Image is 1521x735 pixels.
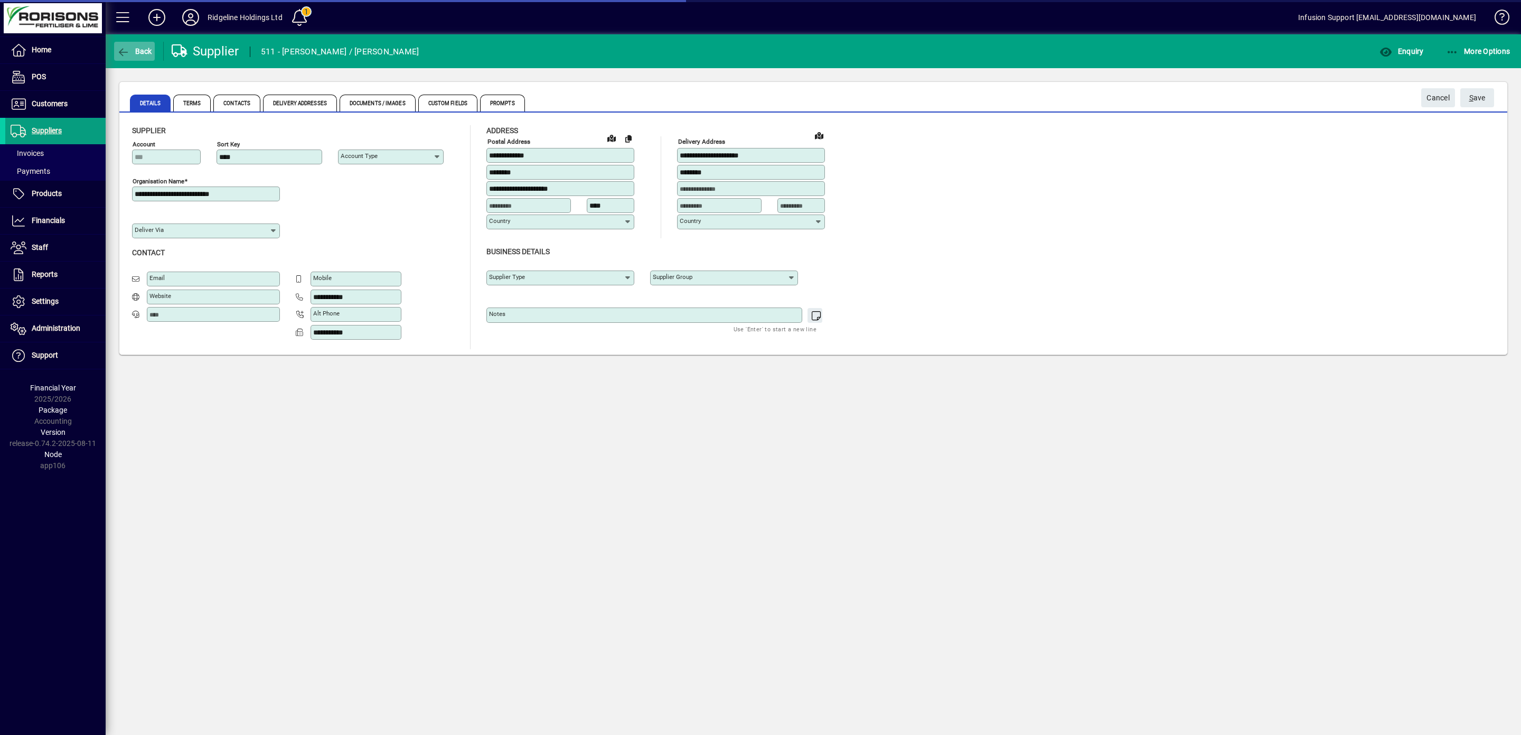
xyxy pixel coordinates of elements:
mat-label: Website [149,292,171,300]
a: View on map [811,127,828,144]
mat-label: Account Type [341,152,378,160]
span: Version [41,428,65,436]
a: Products [5,181,106,207]
span: Custom Fields [418,95,477,111]
a: Invoices [5,144,106,162]
span: Address [486,126,518,135]
span: Invoices [11,149,44,157]
span: Reports [32,270,58,278]
span: Back [117,47,152,55]
a: Settings [5,289,106,315]
button: Add [140,8,174,27]
a: View on map [603,129,620,146]
span: Cancel [1426,89,1450,107]
button: Save [1460,88,1494,107]
span: Suppliers [32,126,62,135]
a: Home [5,37,106,63]
div: 511 - [PERSON_NAME] / [PERSON_NAME] [261,43,419,60]
mat-label: Country [489,217,510,225]
span: Products [32,189,62,198]
a: Support [5,342,106,369]
button: More Options [1443,42,1513,61]
span: Documents / Images [340,95,416,111]
span: Node [44,450,62,459]
span: Enquiry [1379,47,1423,55]
mat-label: Country [680,217,701,225]
a: Staff [5,235,106,261]
span: ave [1469,89,1486,107]
span: Details [130,95,171,111]
mat-label: Supplier type [489,273,525,281]
button: Copy to Delivery address [620,130,637,147]
button: Cancel [1421,88,1455,107]
a: Administration [5,315,106,342]
span: Administration [32,324,80,332]
span: Supplier [132,126,166,135]
span: Customers [32,99,68,108]
a: POS [5,64,106,90]
span: Package [39,406,67,414]
a: Payments [5,162,106,180]
span: Terms [173,95,211,111]
span: Contact [132,248,165,257]
span: Staff [32,243,48,252]
button: Enquiry [1377,42,1426,61]
mat-label: Supplier group [653,273,692,281]
span: Financials [32,216,65,225]
mat-label: Alt Phone [313,310,340,317]
mat-label: Notes [489,310,505,318]
span: Business details [486,247,550,256]
span: Settings [32,297,59,305]
app-page-header-button: Back [106,42,164,61]
span: Financial Year [30,384,76,392]
a: Reports [5,262,106,288]
mat-hint: Use 'Enter' to start a new line [734,323,816,335]
span: S [1469,94,1473,102]
mat-label: Account [133,141,155,148]
mat-label: Mobile [313,274,332,282]
div: Infusion Support [EMAIL_ADDRESS][DOMAIN_NAME] [1298,9,1476,26]
a: Financials [5,208,106,234]
a: Knowledge Base [1487,2,1508,36]
a: Customers [5,91,106,117]
span: Home [32,45,51,54]
mat-label: Sort key [217,141,240,148]
button: Back [114,42,155,61]
button: Profile [174,8,208,27]
mat-label: Organisation name [133,178,184,185]
span: More Options [1446,47,1510,55]
div: Supplier [172,43,239,60]
div: Ridgeline Holdings Ltd [208,9,283,26]
span: Contacts [213,95,260,111]
mat-label: Deliver via [135,226,164,234]
span: Delivery Addresses [263,95,337,111]
mat-label: Email [149,274,165,282]
span: Payments [11,167,50,175]
span: Support [32,351,58,359]
span: POS [32,72,46,81]
span: Prompts [480,95,525,111]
